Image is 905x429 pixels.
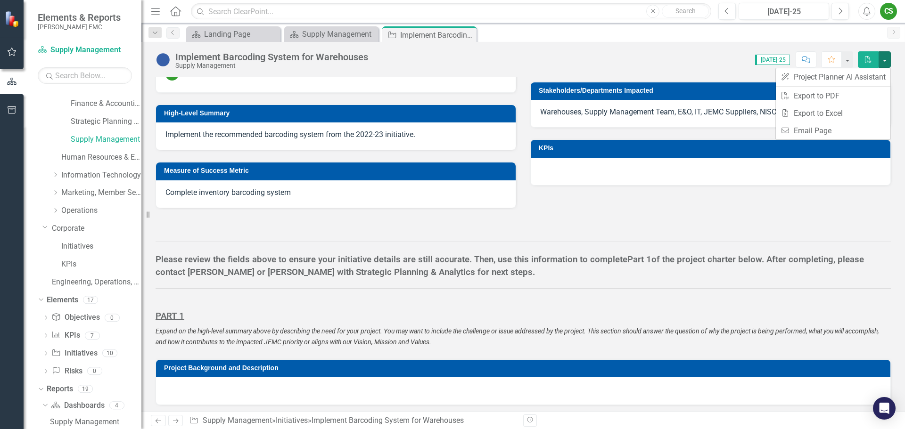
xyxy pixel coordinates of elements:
[276,416,308,425] a: Initiatives
[164,364,886,372] h3: Project Background and Description
[71,98,141,109] a: Finance & Accounting
[156,311,184,321] strong: PART 1
[51,330,80,341] a: KPIs
[61,152,141,163] a: Human Resources & Employee Development
[51,366,82,377] a: Risks
[165,130,506,140] p: Implement the recommended barcoding system from the 2022-23 initiative.
[47,384,73,395] a: Reports
[880,3,897,20] button: CS
[662,5,709,18] button: Search
[189,415,516,426] div: » »
[61,241,141,252] a: Initiatives
[5,10,21,27] img: ClearPoint Strategy
[71,116,141,127] a: Strategic Planning & Analytics
[52,223,141,234] a: Corporate
[776,122,890,139] a: Email Page
[61,259,141,270] a: KPIs
[776,68,890,86] a: Project Planner AI Assistant
[38,23,121,31] small: [PERSON_NAME] EMC
[87,367,102,375] div: 0
[742,6,826,17] div: [DATE]-25
[175,62,368,69] div: Supply Management
[78,385,93,393] div: 19
[776,87,890,105] a: Export to PDF
[203,416,272,425] a: Supply Management
[539,87,886,94] h3: Stakeholders/Departments Impacted
[61,205,141,216] a: Operations
[539,145,886,152] h3: KPIs
[191,3,711,20] input: Search ClearPoint...
[102,349,117,357] div: 10
[156,52,171,67] img: No Information
[175,52,368,62] div: Implement Barcoding System for Warehouses
[61,170,141,181] a: Information Technology
[51,400,104,411] a: Dashboards
[105,314,120,322] div: 0
[38,45,132,56] a: Supply Management
[51,312,99,323] a: Objectives
[61,187,141,198] a: Marketing, Member Services & Government Affairs
[675,7,696,15] span: Search
[51,348,97,359] a: Initiatives
[164,167,511,174] h3: Measure of Success Metric
[156,254,864,277] strong: Please review the fields above to ensure your initiative details are still accurate. Then, use th...
[83,296,98,304] div: 17
[627,254,651,265] span: Part 1
[776,105,890,122] a: Export to Excel
[156,327,879,346] span: Expand on the high-level summary above by describing the need for your project. You may want to i...
[85,332,100,340] div: 7
[38,67,132,84] input: Search Below...
[287,28,376,40] a: Supply Management
[48,414,141,429] a: Supply Management
[71,134,141,145] a: Supply Management
[164,110,511,117] h3: High-Level Summary
[165,187,506,198] p: Complete inventory barcoding system
[755,55,790,65] span: [DATE]-25
[302,28,376,40] div: Supply Management
[739,3,829,20] button: [DATE]-25
[38,12,121,23] span: Elements & Reports
[47,295,78,306] a: Elements
[109,401,124,409] div: 4
[873,397,896,420] div: Open Intercom Messenger
[540,107,881,118] p: Warehouses, Supply Management Team, E&O, IT, JEMC Suppliers, NISC, Barcoding Vendor
[204,28,278,40] div: Landing Page
[312,416,464,425] div: Implement Barcoding System for Warehouses
[50,418,141,426] div: Supply Management
[189,28,278,40] a: Landing Page
[52,277,141,288] a: Engineering, Operations, and Technology
[400,29,474,41] div: Implement Barcoding System for Warehouses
